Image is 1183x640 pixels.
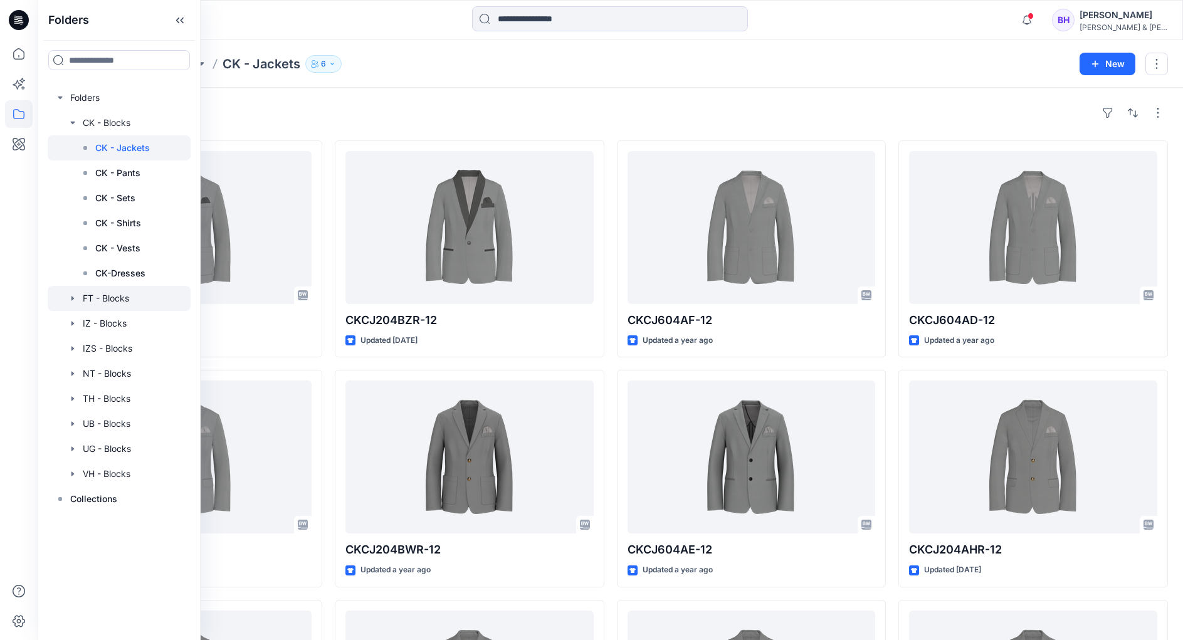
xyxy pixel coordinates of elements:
p: Updated [DATE] [360,334,418,347]
a: CKCJ604AF-12 [628,151,876,304]
p: Updated a year ago [360,564,431,577]
button: New [1080,53,1135,75]
p: CK - Shirts [95,216,141,231]
div: [PERSON_NAME] [1080,8,1167,23]
a: CKCJ204AHR-12 [909,380,1157,533]
div: [PERSON_NAME] & [PERSON_NAME] [1080,23,1167,32]
p: CKCJ204AHR-12 [909,541,1157,559]
p: CKCJ604AE-12 [628,541,876,559]
p: Updated [DATE] [924,564,981,577]
p: CK - Jackets [95,140,150,155]
a: CKCJ204BZR-12 [345,151,594,304]
p: Updated a year ago [643,334,713,347]
a: CKCJ604AE-12 [628,380,876,533]
p: Collections [70,491,117,506]
a: CKCJ604AD-12 [909,151,1157,304]
p: Updated a year ago [643,564,713,577]
button: 6 [305,55,342,73]
p: CK-Dresses [95,266,145,281]
p: CKCJ604AF-12 [628,312,876,329]
p: CK - Pants [95,165,140,181]
p: CKCJ604AD-12 [909,312,1157,329]
p: CKCJ204BZR-12 [345,312,594,329]
p: CKCJ204BWR-12 [345,541,594,559]
p: Updated a year ago [924,334,994,347]
p: 6 [321,57,326,71]
a: CKCJ204BWR-12 [345,380,594,533]
p: CK - Jackets [223,55,300,73]
p: CK - Vests [95,241,140,256]
p: CK - Sets [95,191,135,206]
div: BH [1052,9,1075,31]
